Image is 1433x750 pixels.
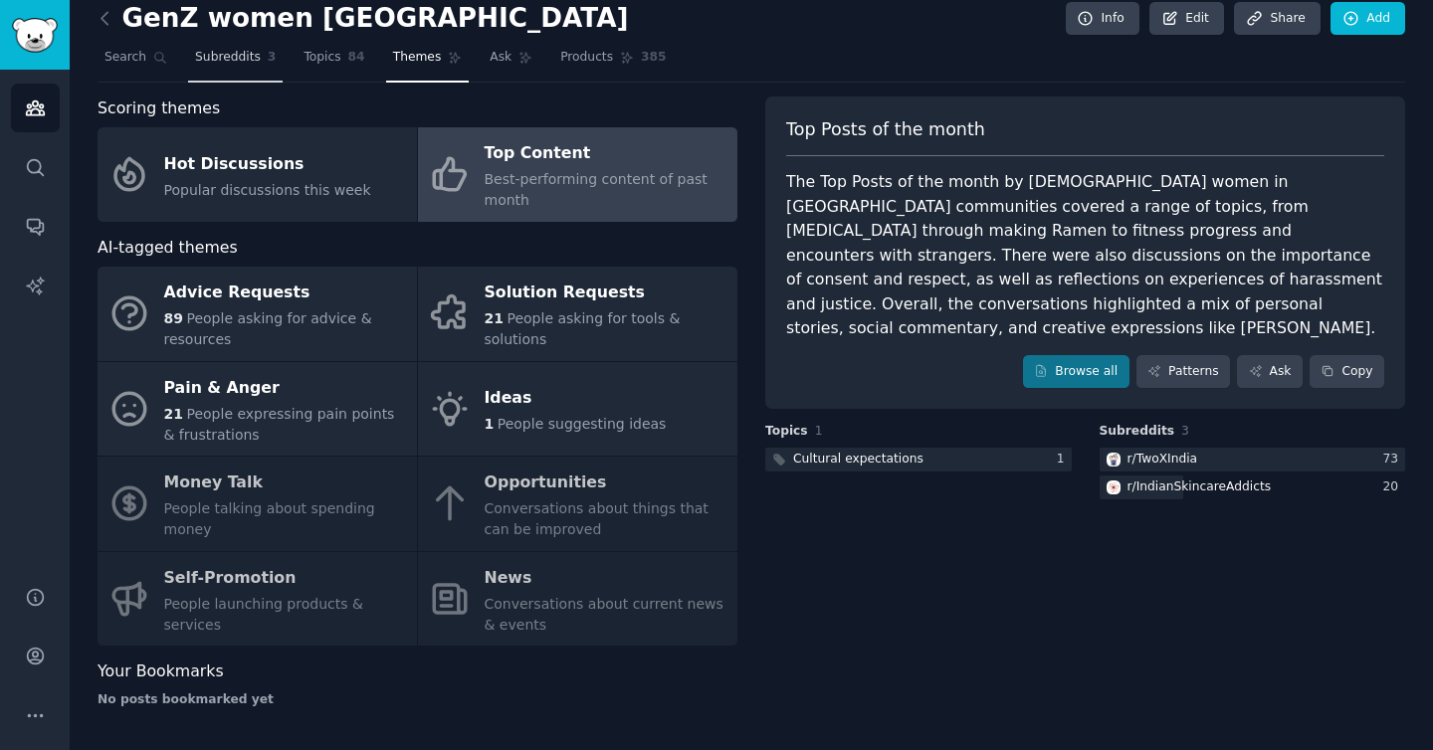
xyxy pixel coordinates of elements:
span: Ask [490,49,512,67]
span: Themes [393,49,442,67]
span: Topics [765,423,808,441]
span: Search [104,49,146,67]
img: GummySearch logo [12,18,58,53]
span: Top Posts of the month [786,117,985,142]
a: Ask [1237,355,1303,389]
button: Copy [1310,355,1384,389]
span: 3 [268,49,277,67]
span: 89 [164,310,183,326]
a: IndianSkincareAddictsr/IndianSkincareAddicts20 [1100,475,1406,500]
div: Cultural expectations [793,451,923,469]
span: Topics [304,49,340,67]
span: Popular discussions this week [164,182,371,198]
a: Add [1331,2,1405,36]
a: Ideas1People suggesting ideas [418,362,737,457]
h2: GenZ women [GEOGRAPHIC_DATA] [98,3,628,35]
div: No posts bookmarked yet [98,691,737,709]
a: Ask [483,42,539,83]
span: Best-performing content of past month [485,171,708,208]
span: 1 [485,416,495,432]
span: People asking for tools & solutions [485,310,681,347]
div: Solution Requests [485,278,727,309]
a: Edit [1149,2,1224,36]
div: 1 [1057,451,1072,469]
span: 3 [1181,424,1189,438]
span: 385 [641,49,667,67]
a: Themes [386,42,470,83]
div: The Top Posts of the month by [DEMOGRAPHIC_DATA] women in [GEOGRAPHIC_DATA] communities covered a... [786,170,1384,341]
a: Browse all [1023,355,1129,389]
span: 84 [348,49,365,67]
div: Hot Discussions [164,148,371,180]
span: Subreddits [195,49,261,67]
a: Share [1234,2,1320,36]
div: Pain & Anger [164,372,407,404]
a: Subreddits3 [188,42,283,83]
img: TwoXIndia [1107,453,1121,467]
a: Hot DiscussionsPopular discussions this week [98,127,417,222]
a: Products385 [553,42,673,83]
span: Your Bookmarks [98,659,224,684]
div: Top Content [485,138,727,170]
a: Cultural expectations1 [765,448,1072,472]
span: People suggesting ideas [498,416,667,432]
a: Top ContentBest-performing content of past month [418,127,737,222]
div: r/ TwoXIndia [1127,451,1198,469]
span: People expressing pain points & frustrations [164,406,395,443]
img: IndianSkincareAddicts [1107,480,1121,494]
a: TwoXIndiar/TwoXIndia73 [1100,448,1406,472]
div: Advice Requests [164,278,407,309]
span: AI-tagged themes [98,236,238,261]
span: 21 [164,406,183,422]
span: Products [560,49,613,67]
a: Patterns [1136,355,1230,389]
a: Topics84 [297,42,371,83]
span: Scoring themes [98,96,220,121]
span: 21 [485,310,504,326]
span: 1 [815,424,823,438]
div: 73 [1382,451,1405,469]
a: Solution Requests21People asking for tools & solutions [418,267,737,361]
div: r/ IndianSkincareAddicts [1127,478,1272,496]
div: Ideas [485,383,667,415]
a: Info [1066,2,1139,36]
a: Pain & Anger21People expressing pain points & frustrations [98,362,417,457]
a: Search [98,42,174,83]
span: People asking for advice & resources [164,310,372,347]
span: Subreddits [1100,423,1175,441]
a: Advice Requests89People asking for advice & resources [98,267,417,361]
div: 20 [1382,478,1405,496]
